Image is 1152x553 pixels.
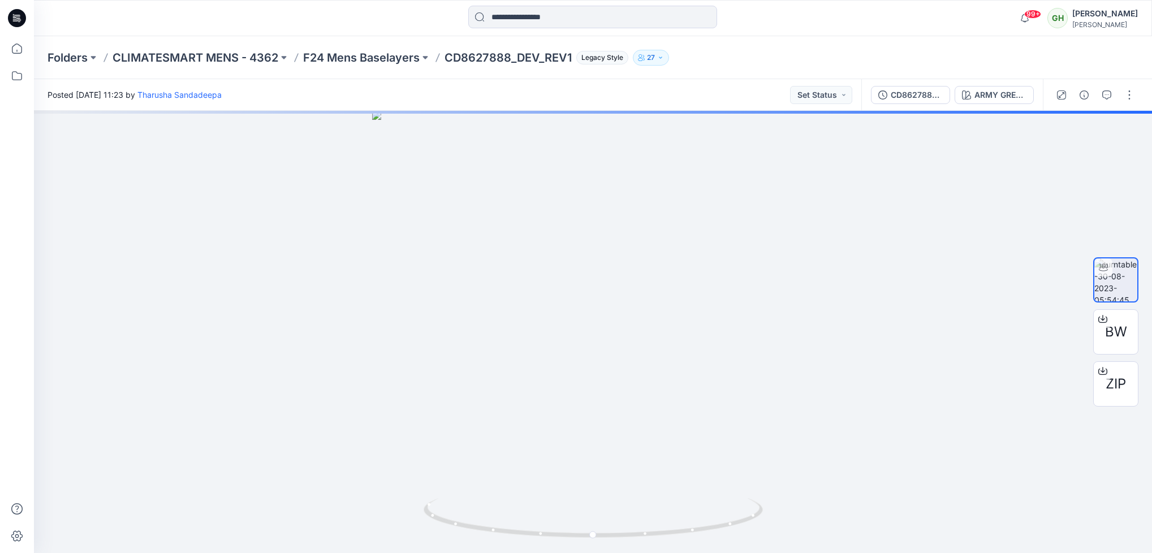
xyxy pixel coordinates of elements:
[48,50,88,66] a: Folders
[1106,374,1126,394] span: ZIP
[1072,20,1138,29] div: [PERSON_NAME]
[445,50,572,66] p: CD8627888_DEV_REV1
[1075,86,1093,104] button: Details
[1094,258,1137,301] img: turntable-30-08-2023-05:54:45
[633,50,669,66] button: 27
[974,89,1026,101] div: ARMY GREEN 3 1 3
[1024,10,1041,19] span: 99+
[303,50,420,66] a: F24 Mens Baselayers
[955,86,1034,104] button: ARMY GREEN 3 1 3
[137,90,222,100] a: Tharusha Sandadeepa
[891,89,943,101] div: CD8627888_DEV_REV1
[871,86,950,104] button: CD8627888_DEV_REV1
[1047,8,1068,28] div: GH
[113,50,278,66] a: CLIMATESMART MENS - 4362
[647,51,655,64] p: 27
[576,51,628,64] span: Legacy Style
[1105,322,1127,342] span: BW
[572,50,628,66] button: Legacy Style
[1072,7,1138,20] div: [PERSON_NAME]
[48,89,222,101] span: Posted [DATE] 11:23 by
